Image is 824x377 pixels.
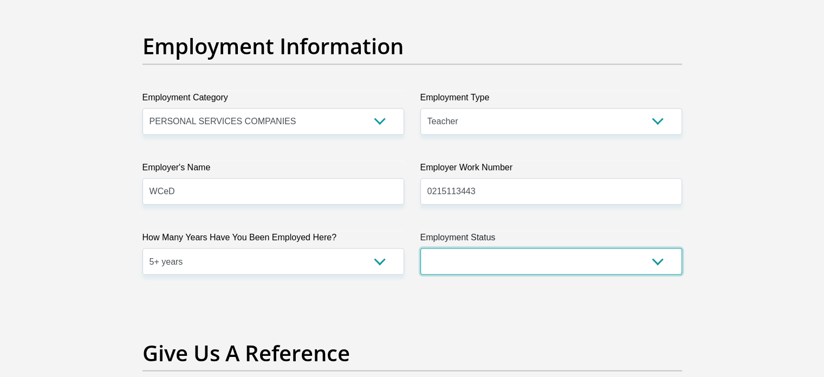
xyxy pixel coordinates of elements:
label: Employment Category [142,91,404,108]
label: Employment Status [420,231,682,248]
label: How Many Years Have You Been Employed Here? [142,231,404,248]
h2: Employment Information [142,33,682,59]
h2: Give Us A Reference [142,340,682,366]
input: Employer's Name [142,178,404,205]
label: Employer's Name [142,161,404,178]
label: Employment Type [420,91,682,108]
input: Employer Work Number [420,178,682,205]
label: Employer Work Number [420,161,682,178]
